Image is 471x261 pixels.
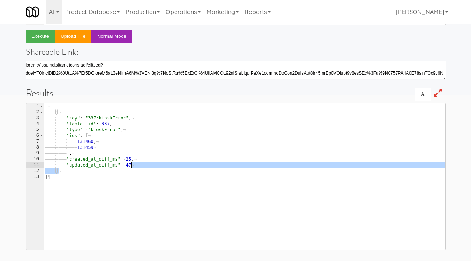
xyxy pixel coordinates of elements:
[26,133,44,139] div: 6
[26,30,55,43] button: Execute
[26,61,446,79] textarea: lorem://ipsumd.sitametcons.adi/elitsed?doei=T1IncIDiD57uTl1etDOLorE8MAG1alIq%1E8A%8MiNimVenIamqUI...
[26,109,44,115] div: 2
[26,88,446,99] h1: Results
[26,150,44,156] div: 9
[26,6,39,18] img: Micromart
[26,156,44,162] div: 10
[26,139,44,144] div: 7
[26,174,44,180] div: 13
[26,47,446,57] h4: Shareable Link:
[55,30,91,43] button: Upload file
[26,168,44,174] div: 12
[91,30,132,43] button: Normal Mode
[26,127,44,133] div: 5
[26,103,44,109] div: 1
[26,115,44,121] div: 3
[26,162,44,168] div: 11
[26,144,44,150] div: 8
[26,121,44,127] div: 4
